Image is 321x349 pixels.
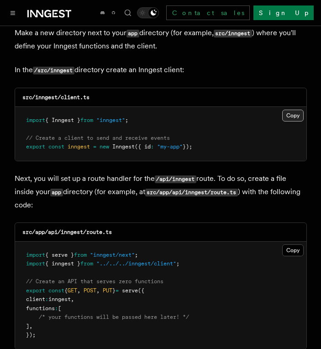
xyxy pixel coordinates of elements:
[122,7,133,18] button: Find something...
[282,244,304,256] button: Copy
[48,143,64,150] span: const
[45,117,80,123] span: { Inngest }
[26,332,36,338] span: });
[55,305,58,312] span: :
[15,26,307,53] p: Make a new directory next to your directory (for example, ) where you'll define your Inngest func...
[138,287,144,294] span: ({
[15,172,307,212] p: Next, you will set up a route handler for the route. To do so, create a file inside your director...
[15,63,307,77] p: In the directory create an Inngest client:
[103,287,112,294] span: PUT
[26,287,45,294] span: export
[58,305,61,312] span: [
[96,117,125,123] span: "inngest"
[176,260,179,267] span: ;
[45,260,80,267] span: { inngest }
[157,143,183,150] span: "my-app"
[26,296,45,302] span: client
[26,323,29,329] span: ]
[90,252,135,258] span: "inngest/next"
[64,287,68,294] span: {
[26,135,170,141] span: // Create a client to send and receive events
[71,296,74,302] span: ,
[145,189,238,196] code: src/app/api/inngest/route.ts
[214,30,252,37] code: src/inngest
[93,143,96,150] span: =
[26,143,45,150] span: export
[74,252,87,258] span: from
[183,143,192,150] span: });
[26,252,45,258] span: import
[77,287,80,294] span: ,
[39,314,189,320] span: /* your functions will be passed here later! */
[22,229,112,235] code: src/app/api/inngest/route.ts
[26,117,45,123] span: import
[45,296,48,302] span: :
[68,143,90,150] span: inngest
[26,278,163,285] span: // Create an API that serves zero functions
[112,287,116,294] span: }
[22,94,89,100] code: src/inngest/client.ts
[155,175,196,183] code: /api/inngest
[84,287,96,294] span: POST
[26,260,45,267] span: import
[48,287,64,294] span: const
[166,5,250,20] a: Contact sales
[45,252,74,258] span: { serve }
[112,143,135,150] span: Inngest
[135,252,138,258] span: ;
[253,5,314,20] a: Sign Up
[50,189,63,196] code: app
[137,7,159,18] button: Toggle dark mode
[151,143,154,150] span: :
[282,110,304,122] button: Copy
[80,117,93,123] span: from
[48,296,71,302] span: inngest
[100,143,109,150] span: new
[125,117,128,123] span: ;
[135,143,151,150] span: ({ id
[29,323,32,329] span: ,
[96,260,176,267] span: "../../../inngest/client"
[122,287,138,294] span: serve
[26,305,55,312] span: functions
[126,30,139,37] code: app
[116,287,119,294] span: =
[96,287,100,294] span: ,
[7,7,18,18] button: Toggle navigation
[80,260,93,267] span: from
[68,287,77,294] span: GET
[33,67,74,74] code: /src/inngest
